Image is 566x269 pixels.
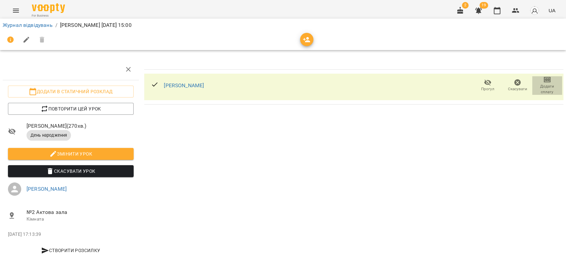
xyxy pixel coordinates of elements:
[3,22,53,28] a: Журнал відвідувань
[164,82,204,89] a: [PERSON_NAME]
[508,86,527,92] span: Скасувати
[548,7,555,14] span: UA
[27,122,134,130] span: [PERSON_NAME] ( 270 хв. )
[32,3,65,13] img: Voopty Logo
[13,167,128,175] span: Скасувати Урок
[13,150,128,158] span: Змінити урок
[27,186,67,192] a: [PERSON_NAME]
[8,231,134,238] p: [DATE] 17:13:39
[60,21,132,29] p: [PERSON_NAME] [DATE] 15:00
[32,14,65,18] span: For Business
[8,148,134,160] button: Змінити урок
[536,84,558,95] span: Додати сплату
[503,76,533,95] button: Скасувати
[8,165,134,177] button: Скасувати Урок
[27,208,134,216] span: №2 Актова зала
[479,2,488,9] span: 19
[8,103,134,115] button: Повторити цей урок
[473,76,503,95] button: Прогул
[8,3,24,19] button: Menu
[532,76,562,95] button: Додати сплату
[462,2,469,9] span: 2
[3,21,563,29] nav: breadcrumb
[11,246,131,254] span: Створити розсилку
[13,105,128,113] span: Повторити цей урок
[55,21,57,29] li: /
[530,6,539,15] img: avatar_s.png
[27,132,71,138] span: День народження
[13,88,128,96] span: Додати в статичний розклад
[27,216,134,223] p: Кімната
[481,86,494,92] span: Прогул
[8,86,134,98] button: Додати в статичний розклад
[546,4,558,17] button: UA
[8,244,134,256] button: Створити розсилку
